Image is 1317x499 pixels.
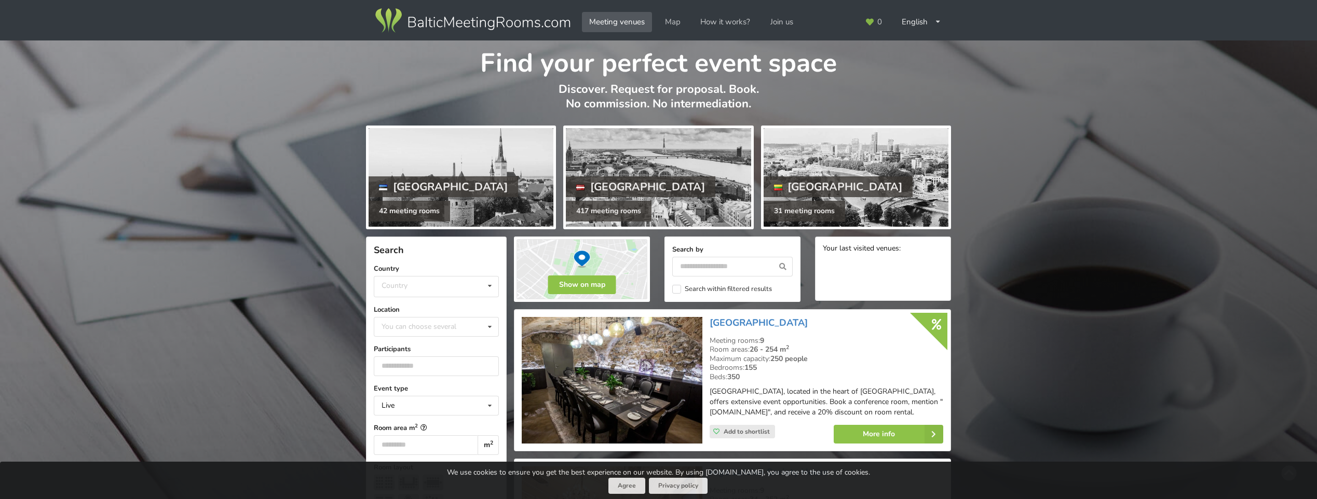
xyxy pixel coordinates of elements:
a: How it works? [693,12,757,32]
div: 42 meeting rooms [369,201,450,221]
a: More info [834,425,943,443]
div: Country [382,281,408,290]
span: Search [374,244,404,256]
strong: 26 - 254 m [750,344,789,354]
div: m [478,435,499,455]
div: English [894,12,948,32]
label: Location [374,304,499,315]
label: Room area m [374,423,499,433]
p: Discover. Request for proposal. Book. No commission. No intermediation. [366,82,951,122]
img: Hotel | Riga | Pullman Riga Old Town Hotel [522,317,702,444]
div: [GEOGRAPHIC_DATA] [566,176,715,197]
div: Beds: [710,372,943,382]
div: Maximum capacity: [710,354,943,364]
div: Meeting rooms: [710,336,943,345]
label: Search by [672,244,793,255]
button: Show on map [548,275,616,294]
label: Event type [374,383,499,394]
a: [GEOGRAPHIC_DATA] 42 meeting rooms [366,126,556,229]
strong: 350 [727,372,740,382]
span: Add to shortlist [724,427,770,436]
label: Participants [374,344,499,354]
a: [GEOGRAPHIC_DATA] 31 meeting rooms [761,126,951,229]
img: Show on map [514,237,650,302]
span: 0 [877,18,882,26]
div: Bedrooms: [710,363,943,372]
a: Meeting venues [582,12,652,32]
button: Agree [608,478,645,494]
div: Live [382,402,395,409]
a: Privacy policy [649,478,708,494]
a: Map [658,12,688,32]
div: 417 meeting rooms [566,201,651,221]
sup: 2 [786,343,789,351]
a: [GEOGRAPHIC_DATA] [710,316,808,329]
img: Baltic Meeting Rooms [373,6,572,35]
div: 31 meeting rooms [764,201,845,221]
div: You can choose several [379,321,480,332]
label: Search within filtered results [672,285,772,294]
div: Room areas: [710,345,943,354]
h1: Find your perfect event space [366,40,951,80]
a: [GEOGRAPHIC_DATA] 417 meeting rooms [563,126,753,229]
div: [GEOGRAPHIC_DATA] [764,176,913,197]
div: [GEOGRAPHIC_DATA] [369,176,518,197]
strong: 155 [744,363,757,372]
p: [GEOGRAPHIC_DATA], located in the heart of [GEOGRAPHIC_DATA], offers extensive event opportunitie... [710,386,943,418]
sup: 2 [490,439,493,447]
strong: 9 [760,336,764,345]
a: Join us [763,12,800,32]
div: Your last visited venues: [823,244,943,254]
label: Country [374,264,499,274]
sup: 2 [415,422,418,429]
strong: 250 people [770,354,808,364]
